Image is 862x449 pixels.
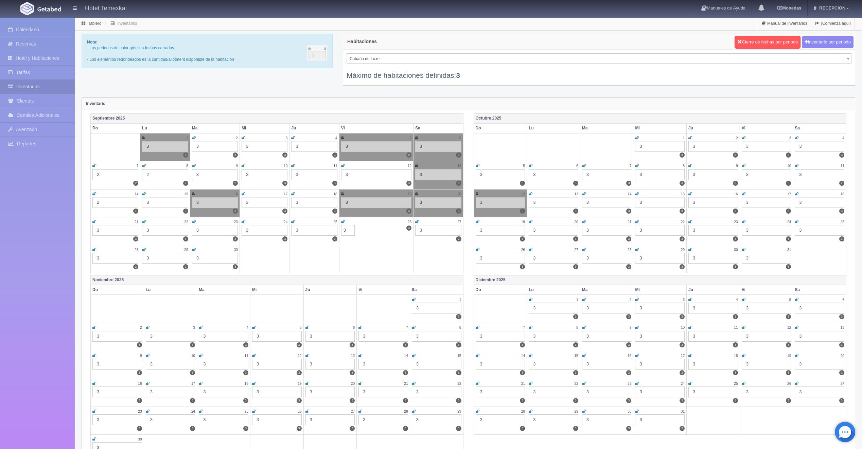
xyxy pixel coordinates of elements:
[688,141,738,152] div: 3
[82,34,333,68] div: - Las periodos de color gris son fechas cerradas. - Los elementos redondeados es la cantidad/allo...
[358,414,408,425] div: 3
[795,169,844,180] div: 3
[742,359,791,370] div: 3
[252,387,302,397] div: 3
[476,331,525,342] div: 3
[297,342,302,347] label: 3
[580,123,633,133] th: Ma
[91,113,463,123] th: Septiembre 2025
[839,370,844,375] label: 3
[789,136,791,140] small: 3
[795,331,844,342] div: 3
[37,6,61,12] img: Getabed
[243,398,248,403] label: 3
[236,136,238,140] small: 2
[529,414,578,425] div: 3
[683,136,685,140] small: 1
[742,225,791,236] div: 3
[456,342,461,347] label: 3
[341,169,411,180] div: 3
[347,64,851,80] div: Máximo de habitaciones definidas:
[680,152,685,158] label: 3
[520,370,525,375] label: 3
[457,164,461,168] small: 13
[190,398,195,403] label: 3
[529,225,578,236] div: 3
[742,253,791,264] div: 3
[740,123,793,133] th: Vi
[474,123,527,133] th: Do
[406,152,411,158] label: 0
[742,197,791,208] div: 3
[680,398,685,403] label: 3
[520,398,525,403] label: 3
[412,414,461,425] div: 3
[192,169,238,180] div: 3
[733,209,738,214] label: 3
[520,264,525,269] label: 3
[252,331,302,342] div: 3
[733,314,738,319] label: 3
[286,136,288,140] small: 3
[529,197,578,208] div: 3
[476,414,525,425] div: 3
[406,226,411,231] label: 3
[786,209,791,214] label: 3
[347,39,377,44] h4: Habitaciones
[529,331,578,342] div: 3
[183,181,188,186] label: 2
[573,236,578,241] label: 3
[529,359,578,370] div: 3
[291,197,337,208] div: 3
[350,370,355,375] label: 3
[86,101,105,106] strong: Inventario
[142,253,188,264] div: 3
[456,181,461,186] label: 0
[573,342,578,347] label: 3
[233,209,238,214] label: 3
[573,209,578,214] label: 3
[459,136,461,140] small: 6
[626,209,631,214] label: 3
[199,331,248,342] div: 3
[839,236,844,241] label: 3
[415,169,461,180] div: 3
[786,152,791,158] label: 3
[582,331,632,342] div: 3
[476,225,525,236] div: 3
[406,181,411,186] label: 3
[582,387,632,397] div: 3
[520,181,525,186] label: 3
[358,387,408,397] div: 3
[146,331,195,342] div: 3
[192,141,238,152] div: 3
[282,236,287,241] label: 3
[688,303,738,313] div: 3
[233,264,238,269] label: 3
[137,370,142,375] label: 3
[573,398,578,403] label: 3
[626,264,631,269] label: 3
[240,123,289,133] th: Mi
[415,197,461,208] div: 3
[520,209,525,214] label: 0
[733,152,738,158] label: 3
[146,359,195,370] div: 3
[687,123,740,133] th: Ju
[742,387,791,397] div: 3
[529,253,578,264] div: 3
[520,426,525,431] label: 3
[786,264,791,269] label: 3
[456,370,461,375] label: 3
[733,342,738,347] label: 3
[626,426,631,431] label: 3
[414,123,463,133] th: Sa
[92,253,138,264] div: 3
[291,169,337,180] div: 3
[137,342,142,347] label: 3
[242,197,287,208] div: 3
[137,398,142,403] label: 3
[795,359,844,370] div: 3
[415,225,461,236] div: 3
[456,314,461,319] label: 3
